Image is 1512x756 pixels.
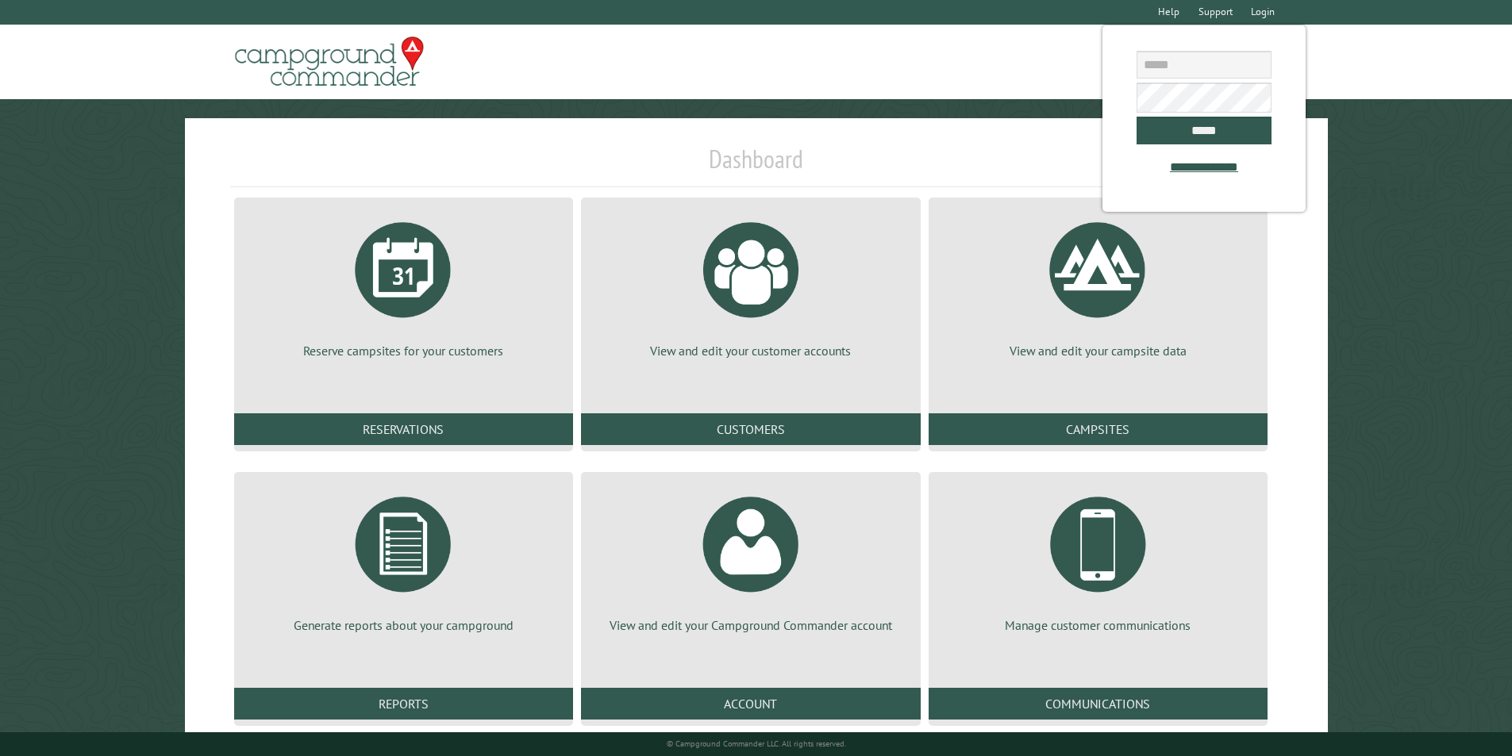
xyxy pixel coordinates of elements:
small: © Campground Commander LLC. All rights reserved. [667,739,846,749]
img: Campground Commander [230,31,429,93]
a: Customers [581,413,920,445]
a: Campsites [929,413,1268,445]
a: Reservations [234,413,573,445]
a: Manage customer communications [948,485,1248,634]
a: View and edit your customer accounts [600,210,901,359]
a: Communications [929,688,1268,720]
p: Reserve campsites for your customers [253,342,554,359]
p: View and edit your Campground Commander account [600,616,901,634]
a: Reports [234,688,573,720]
a: Reserve campsites for your customers [253,210,554,359]
a: Generate reports about your campground [253,485,554,634]
a: View and edit your campsite data [948,210,1248,359]
p: Manage customer communications [948,616,1248,634]
p: View and edit your campsite data [948,342,1248,359]
a: Account [581,688,920,720]
p: View and edit your customer accounts [600,342,901,359]
h1: Dashboard [230,144,1283,187]
p: Generate reports about your campground [253,616,554,634]
a: View and edit your Campground Commander account [600,485,901,634]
